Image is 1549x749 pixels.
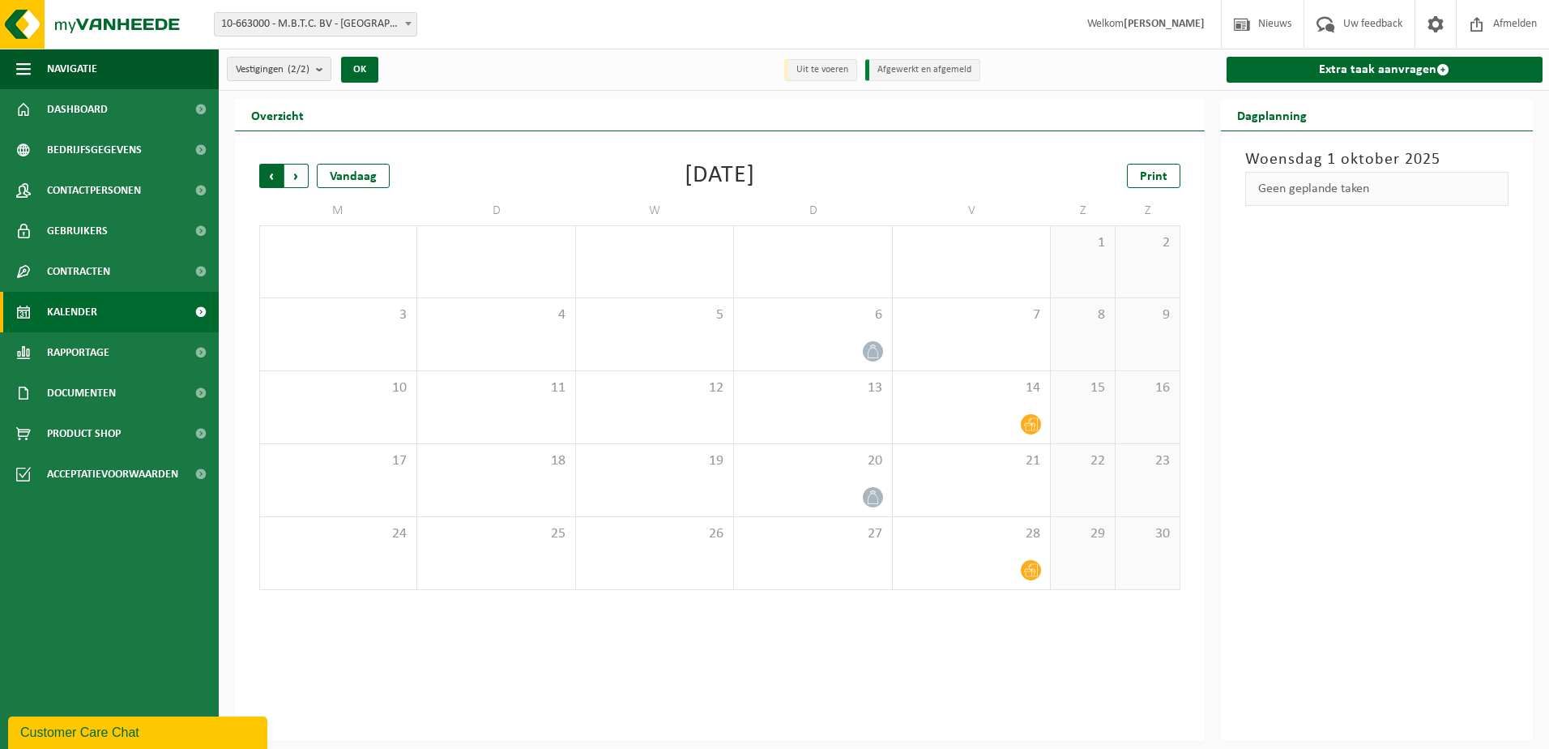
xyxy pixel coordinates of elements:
[214,12,417,36] span: 10-663000 - M.B.T.C. BV - KORTRIJK
[1124,234,1171,252] span: 2
[425,452,566,470] span: 18
[576,196,734,225] td: W
[1059,234,1107,252] span: 1
[742,525,883,543] span: 27
[47,332,109,373] span: Rapportage
[47,454,178,494] span: Acceptatievoorwaarden
[901,306,1042,324] span: 7
[341,57,378,83] button: OK
[268,379,408,397] span: 10
[742,306,883,324] span: 6
[47,170,141,211] span: Contactpersonen
[734,196,892,225] td: D
[1124,379,1171,397] span: 16
[1059,379,1107,397] span: 15
[1059,525,1107,543] span: 29
[47,130,142,170] span: Bedrijfsgegevens
[8,713,271,749] iframe: chat widget
[1124,18,1205,30] strong: [PERSON_NAME]
[1124,306,1171,324] span: 9
[1059,452,1107,470] span: 22
[1140,170,1167,183] span: Print
[268,306,408,324] span: 3
[901,525,1042,543] span: 28
[215,13,416,36] span: 10-663000 - M.B.T.C. BV - KORTRIJK
[47,373,116,413] span: Documenten
[1116,196,1180,225] td: Z
[742,379,883,397] span: 13
[317,164,390,188] div: Vandaag
[784,59,857,81] li: Uit te voeren
[425,525,566,543] span: 25
[236,58,309,82] span: Vestigingen
[584,306,725,324] span: 5
[1124,452,1171,470] span: 23
[584,452,725,470] span: 19
[227,57,331,81] button: Vestigingen(2/2)
[742,452,883,470] span: 20
[259,164,284,188] span: Vorige
[425,379,566,397] span: 11
[47,413,121,454] span: Product Shop
[288,64,309,75] count: (2/2)
[268,525,408,543] span: 24
[901,379,1042,397] span: 14
[1227,57,1543,83] a: Extra taak aanvragen
[584,379,725,397] span: 12
[235,99,320,131] h2: Overzicht
[865,59,980,81] li: Afgewerkt en afgemeld
[47,89,108,130] span: Dashboard
[1245,148,1509,172] h3: Woensdag 1 oktober 2025
[893,196,1051,225] td: V
[268,452,408,470] span: 17
[1245,172,1509,206] div: Geen geplande taken
[47,211,108,251] span: Gebruikers
[1127,164,1180,188] a: Print
[47,292,97,332] span: Kalender
[259,196,417,225] td: M
[425,306,566,324] span: 4
[47,49,97,89] span: Navigatie
[685,164,755,188] div: [DATE]
[584,525,725,543] span: 26
[901,452,1042,470] span: 21
[417,196,575,225] td: D
[1051,196,1116,225] td: Z
[1059,306,1107,324] span: 8
[47,251,110,292] span: Contracten
[1221,99,1323,131] h2: Dagplanning
[284,164,309,188] span: Volgende
[1124,525,1171,543] span: 30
